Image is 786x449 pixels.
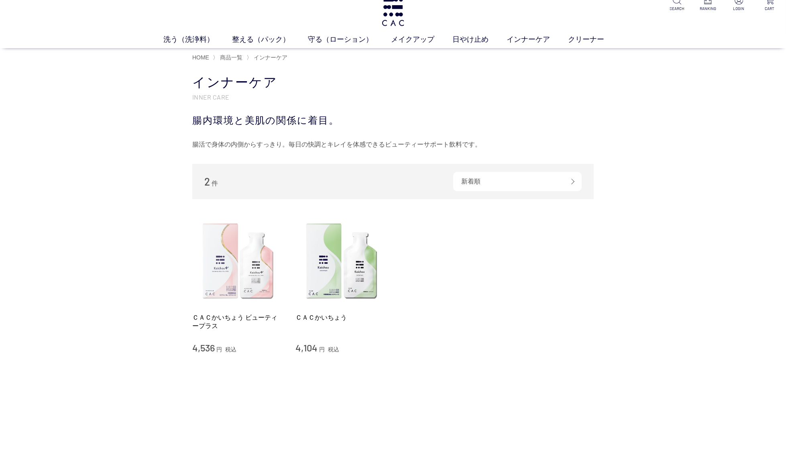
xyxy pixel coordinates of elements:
span: 4,104 [296,342,318,353]
a: 日やけ止め [453,34,507,45]
p: CART [760,6,780,12]
span: 件 [212,180,218,187]
p: INNER CARE [192,93,594,101]
a: 洗う（洗浄料） [164,34,232,45]
div: 腸活で身体の内側からすっきり。毎日の快調とキレイを体感できるビューティーサポート飲料です。 [192,138,594,151]
span: 円 [216,346,222,353]
li: 〉 [246,54,289,61]
a: 整える（パック） [232,34,308,45]
li: 〉 [213,54,244,61]
a: インナーケア [252,54,287,61]
p: SEARCH [667,6,687,12]
h1: インナーケア [192,74,594,91]
a: 商品一覧 [218,54,242,61]
a: HOME [192,54,209,61]
div: 新着順 [453,172,582,191]
span: 4,536 [192,342,215,353]
span: インナーケア [254,54,287,61]
span: 商品一覧 [220,54,242,61]
span: 税込 [225,346,236,353]
div: 腸内環境と美肌の関係に着目。 [192,113,594,128]
a: メイクアップ [391,34,453,45]
span: 税込 [328,346,339,353]
img: ＣＡＣかいちょう ビューティープラス [192,215,284,307]
p: LOGIN [729,6,749,12]
a: ＣＡＣかいちょう [296,313,387,322]
a: ＣＡＣかいちょう ビューティープラス [192,313,284,331]
span: 円 [319,346,325,353]
a: クリーナー [568,34,623,45]
a: インナーケア [507,34,568,45]
span: 2 [204,175,210,188]
p: RANKING [698,6,718,12]
img: ＣＡＣかいちょう [296,215,387,307]
a: 守る（ローション） [308,34,391,45]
